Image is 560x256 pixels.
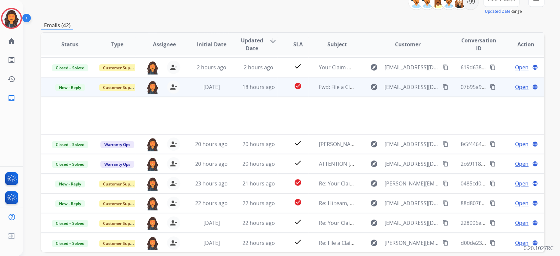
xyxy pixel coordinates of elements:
img: agent-avatar [146,157,159,171]
mat-icon: language [532,240,538,246]
span: [EMAIL_ADDRESS][DOMAIN_NAME] [384,160,439,168]
mat-icon: check_circle [294,198,302,206]
mat-icon: content_copy [443,200,448,206]
mat-icon: list_alt [8,56,15,64]
mat-icon: home [8,37,15,45]
mat-icon: person_remove [170,63,177,71]
button: Updated Date [485,9,510,14]
mat-icon: language [532,84,538,90]
mat-icon: explore [370,160,378,168]
span: Re: Your Claim with Extend [319,180,385,187]
mat-icon: person_remove [170,239,177,247]
span: [PERSON_NAME][EMAIL_ADDRESS][DOMAIN_NAME] [384,239,439,247]
span: 20 hours ago [195,160,228,167]
span: Your Claim with Extend & Trust Pilot Review [319,64,426,71]
span: Updated Date [240,36,264,52]
mat-icon: person_remove [170,83,177,91]
span: fe5f4464-4868-4ccb-a410-0255e7927413 [460,140,558,148]
span: 23 hours ago [195,180,228,187]
mat-icon: content_copy [490,220,496,226]
span: Customer Support [99,220,142,227]
span: [PERSON_NAME] - Invoice request [319,140,402,148]
span: Subject [327,40,347,48]
mat-icon: language [532,200,538,206]
mat-icon: language [532,181,538,186]
span: New - Reply [55,200,85,207]
span: Customer Support [99,84,142,91]
mat-icon: explore [370,180,378,187]
mat-icon: language [532,161,538,167]
mat-icon: check [294,159,302,167]
span: Warranty Ops [100,161,134,168]
img: agent-avatar [146,138,159,151]
span: Closed – Solved [52,141,88,148]
span: Conversation ID [460,36,497,52]
mat-icon: content_copy [490,84,496,90]
span: Warranty Ops [100,141,134,148]
img: avatar [2,9,21,28]
span: Customer Support [99,181,142,187]
p: 0.20.1027RC [524,244,553,252]
mat-icon: arrow_downward [269,36,277,44]
span: Open [515,160,529,168]
span: [DATE] [203,239,219,246]
span: 2 hours ago [197,64,226,71]
th: Action [497,33,544,56]
img: agent-avatar [146,216,159,230]
mat-icon: content_copy [443,84,448,90]
span: 22 hours ago [242,200,275,207]
mat-icon: check_circle [294,82,302,90]
span: Open [515,83,529,91]
span: New - Reply [55,181,85,187]
span: SLA [293,40,302,48]
span: Customer [395,40,421,48]
mat-icon: explore [370,199,378,207]
span: [EMAIL_ADDRESS][DOMAIN_NAME] [384,63,439,71]
mat-icon: language [532,141,538,147]
span: Status [61,40,78,48]
span: Closed – Solved [52,220,88,227]
mat-icon: history [8,75,15,83]
mat-icon: explore [370,219,378,227]
span: Open [515,180,529,187]
span: 228006e2-9373-4533-8c1b-7f95aaae345c [460,219,560,226]
span: Open [515,63,529,71]
mat-icon: content_copy [443,141,448,147]
mat-icon: content_copy [443,240,448,246]
span: [PERSON_NAME][EMAIL_ADDRESS][DOMAIN_NAME] [384,180,439,187]
span: 20 hours ago [242,140,275,148]
mat-icon: check [294,139,302,147]
mat-icon: check_circle [294,179,302,186]
mat-icon: content_copy [443,161,448,167]
mat-icon: content_copy [490,141,496,147]
span: ATTENTION [PERSON_NAME] [319,160,389,167]
mat-icon: person_remove [170,219,177,227]
img: agent-avatar [146,197,159,210]
mat-icon: language [532,64,538,70]
mat-icon: explore [370,63,378,71]
span: [DATE] [203,83,219,91]
mat-icon: check [294,62,302,70]
span: 22 hours ago [242,239,275,246]
mat-icon: content_copy [490,64,496,70]
span: 18 hours ago [242,83,275,91]
span: Customer Support [99,64,142,71]
mat-icon: person_remove [170,199,177,207]
span: [EMAIL_ADDRESS][DOMAIN_NAME] [384,83,439,91]
mat-icon: check [294,238,302,246]
span: Closed – Solved [52,240,88,247]
span: 21 hours ago [242,180,275,187]
span: Closed – Solved [52,64,88,71]
mat-icon: person_remove [170,140,177,148]
span: Open [515,219,529,227]
img: agent-avatar [146,177,159,191]
span: Type [111,40,123,48]
img: agent-avatar [146,80,159,94]
span: 88d807fe-8482-45f8-a19b-99b40239f7eb [460,200,559,207]
mat-icon: content_copy [490,161,496,167]
span: Re: File a Claim [319,239,355,246]
span: 20 hours ago [242,160,275,167]
mat-icon: person_remove [170,160,177,168]
mat-icon: person_remove [170,180,177,187]
img: agent-avatar [146,236,159,250]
